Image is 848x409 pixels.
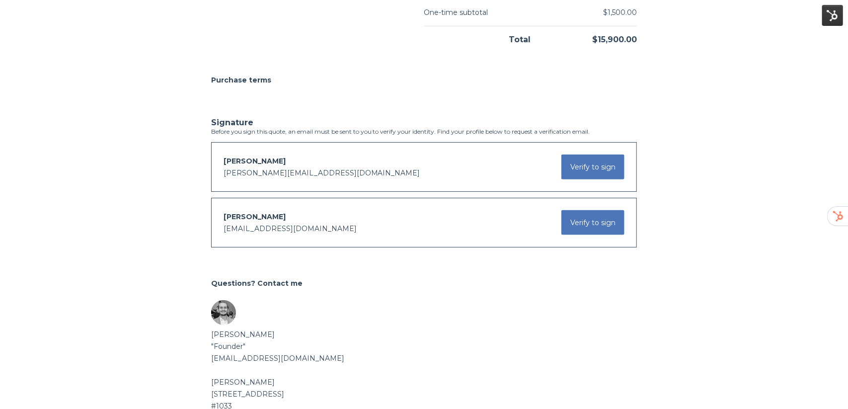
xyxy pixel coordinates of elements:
[224,224,357,233] span: [EMAIL_ADDRESS][DOMAIN_NAME]
[224,168,420,177] span: [PERSON_NAME][EMAIL_ADDRESS][DOMAIN_NAME]
[424,6,488,18] div: One-time subtotal
[822,5,843,26] img: HubSpot Tools Menu Toggle
[211,118,637,247] div: Before you sign this quote, an email must be sent to you to verify your identity. Find your profi...
[211,388,637,400] div: [STREET_ADDRESS]
[211,376,637,388] div: [PERSON_NAME]
[211,340,637,352] div: "Founder"
[211,300,236,325] img: Sender avatar
[561,155,624,179] button: Verify to sign
[211,330,275,339] b: [PERSON_NAME]
[224,157,286,165] span: [PERSON_NAME]
[211,118,637,127] h3: Signature
[211,74,637,86] h2: Purchase terms
[424,26,531,46] div: Total
[603,8,637,17] span: $1,500.00
[224,212,286,221] span: [PERSON_NAME]
[531,26,637,46] div: $15,900.00
[211,352,637,364] div: [EMAIL_ADDRESS][DOMAIN_NAME]
[211,277,637,289] h2: Questions? Contact me
[561,210,624,235] button: Verify to sign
